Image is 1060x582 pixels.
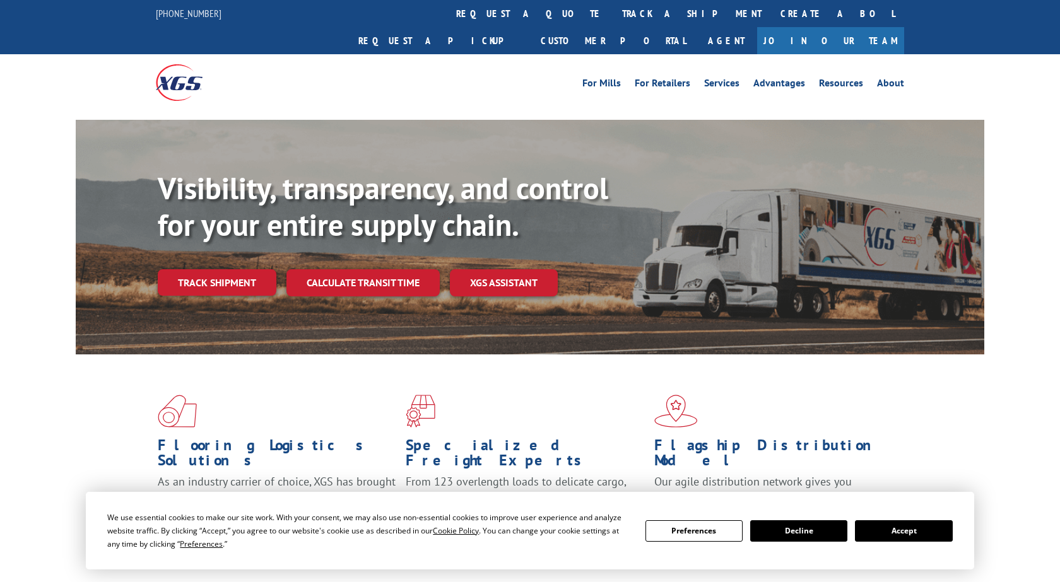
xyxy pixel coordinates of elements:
[107,511,630,550] div: We use essential cookies to make our site work. With your consent, we may also use non-essential ...
[819,78,863,92] a: Resources
[286,269,440,296] a: Calculate transit time
[433,525,479,536] span: Cookie Policy
[757,27,904,54] a: Join Our Team
[406,474,644,530] p: From 123 overlength loads to delicate cargo, our experienced staff knows the best way to move you...
[158,438,396,474] h1: Flooring Logistics Solutions
[654,395,698,428] img: xgs-icon-flagship-distribution-model-red
[695,27,757,54] a: Agent
[704,78,739,92] a: Services
[855,520,952,542] button: Accept
[406,395,435,428] img: xgs-icon-focused-on-flooring-red
[158,269,276,296] a: Track shipment
[753,78,805,92] a: Advantages
[877,78,904,92] a: About
[635,78,690,92] a: For Retailers
[180,538,223,549] span: Preferences
[654,438,893,474] h1: Flagship Distribution Model
[158,474,396,519] span: As an industry carrier of choice, XGS has brought innovation and dedication to flooring logistics...
[531,27,695,54] a: Customer Portal
[750,520,847,542] button: Decline
[158,168,608,244] b: Visibility, transparency, and control for your entire supply chain.
[156,7,221,20] a: [PHONE_NUMBER]
[654,474,886,504] span: Our agile distribution network gives you nationwide inventory management on demand.
[86,492,974,569] div: Cookie Consent Prompt
[450,269,558,296] a: XGS ASSISTANT
[645,520,743,542] button: Preferences
[406,438,644,474] h1: Specialized Freight Experts
[582,78,621,92] a: For Mills
[158,395,197,428] img: xgs-icon-total-supply-chain-intelligence-red
[349,27,531,54] a: Request a pickup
